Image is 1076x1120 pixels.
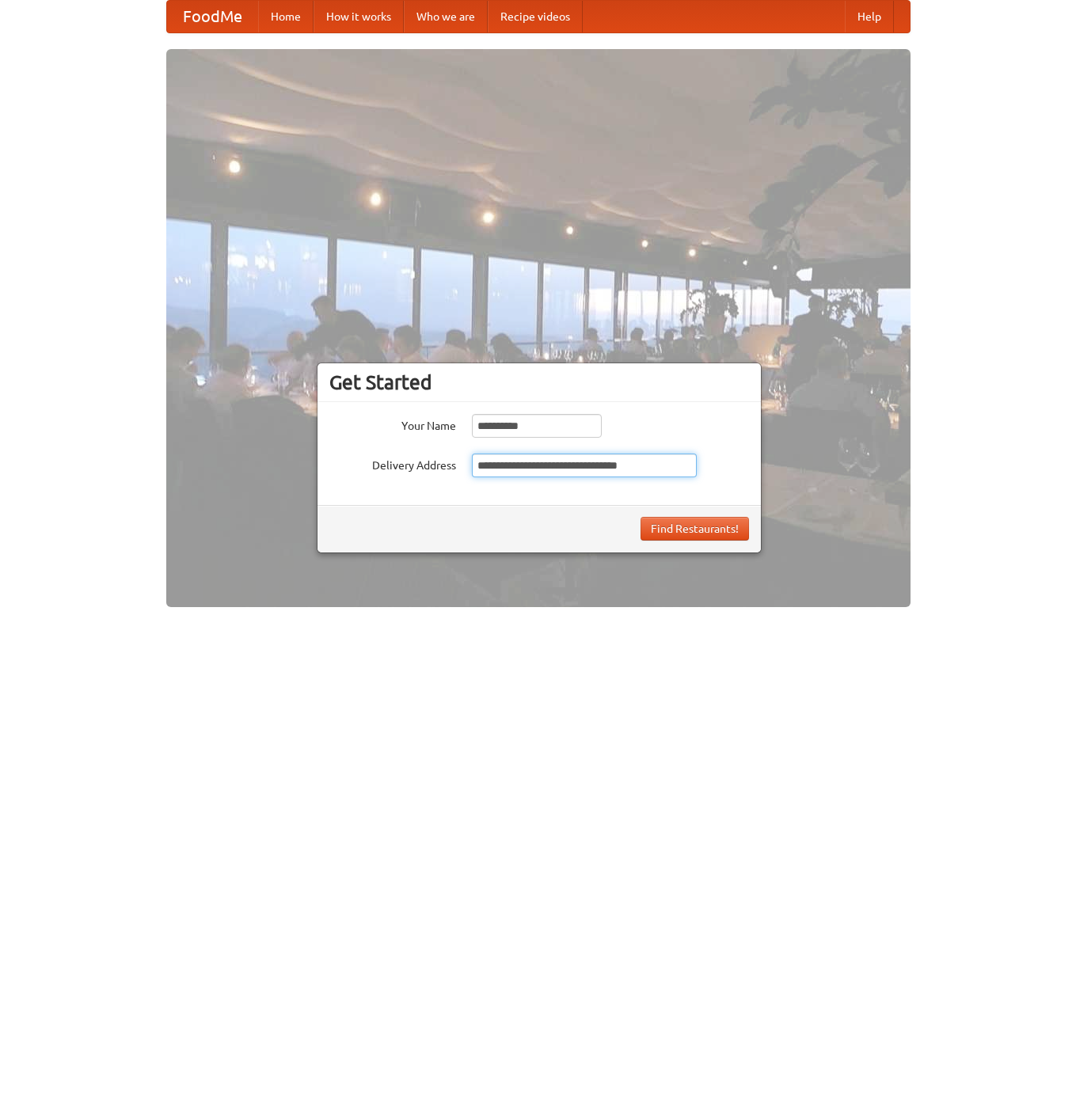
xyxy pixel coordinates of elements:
a: Help [845,1,894,32]
h3: Get Started [329,370,749,394]
a: Home [258,1,314,32]
button: Find Restaurants! [641,517,749,541]
a: How it works [314,1,404,32]
a: FoodMe [167,1,258,32]
label: Delivery Address [329,454,456,473]
label: Your Name [329,414,456,434]
a: Recipe videos [488,1,583,32]
a: Who we are [404,1,488,32]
